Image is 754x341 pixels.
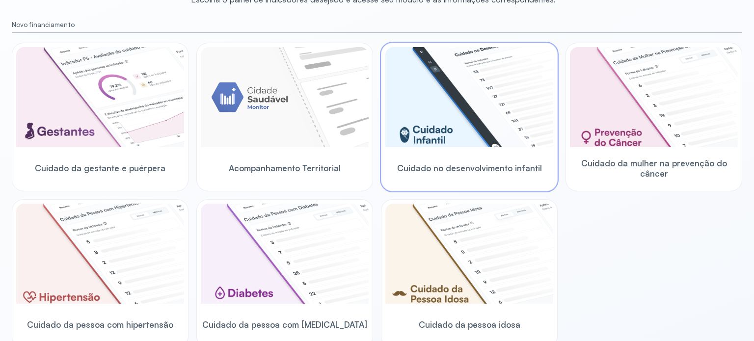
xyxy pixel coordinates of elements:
span: Cuidado da pessoa idosa [419,319,520,330]
span: Cuidado da pessoa com [MEDICAL_DATA] [202,319,367,330]
img: woman-cancer-prevention-care.png [570,47,738,147]
img: pregnants.png [16,47,184,147]
img: diabetics.png [201,204,369,304]
img: placeholder-module-ilustration.png [201,47,369,147]
span: Cuidado da pessoa com hipertensão [27,319,173,330]
span: Cuidado no desenvolvimento infantil [397,163,542,173]
img: elderly.png [385,204,553,304]
span: Cuidado da mulher na prevenção do câncer [570,158,738,179]
small: Novo financiamento [12,21,742,29]
span: Cuidado da gestante e puérpera [35,163,165,173]
span: Acompanhamento Territorial [229,163,341,173]
img: child-development.png [385,47,553,147]
img: hypertension.png [16,204,184,304]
